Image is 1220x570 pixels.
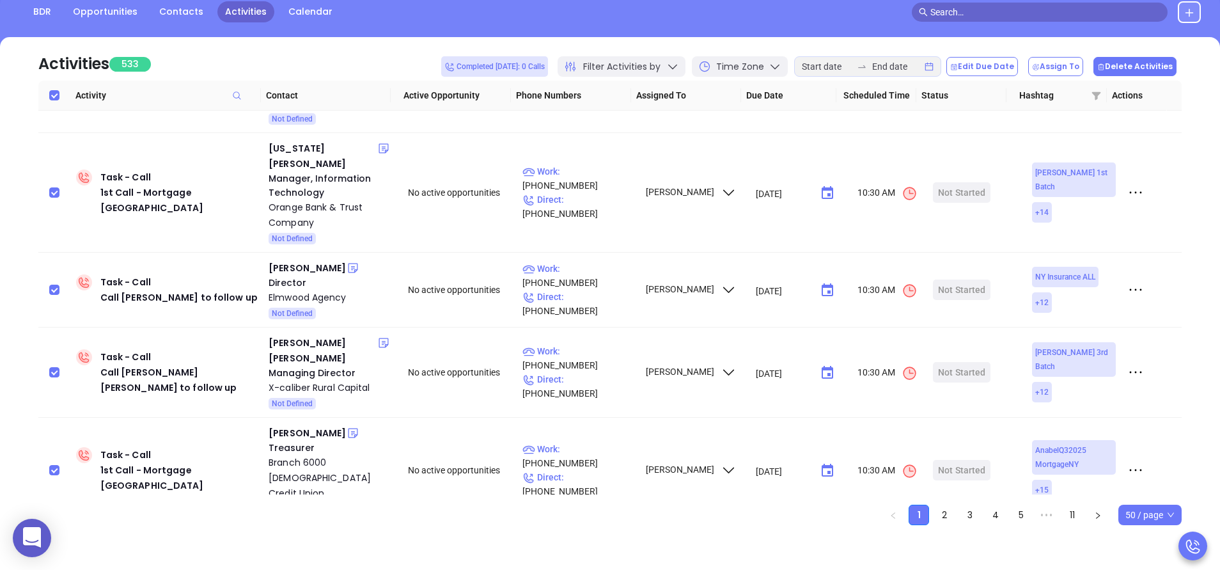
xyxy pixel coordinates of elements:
span: Activity [75,88,256,102]
span: + 12 [1035,385,1049,399]
span: 533 [109,57,151,72]
a: X-caliber Rural Capital [269,380,390,395]
span: left [889,512,897,519]
span: Work : [522,444,560,454]
p: [PHONE_NUMBER] [522,442,634,470]
span: + 15 [1035,483,1049,497]
div: No active opportunities [408,365,512,379]
th: Scheduled Time [836,81,916,111]
div: Task - Call [100,170,258,216]
span: [PERSON_NAME] [644,284,737,294]
span: search [919,8,928,17]
a: 1 [909,505,928,525]
span: 10:30 AM [857,365,918,381]
span: Work : [522,166,560,177]
input: End date [872,59,922,74]
div: Call [PERSON_NAME] to follow up [100,290,258,305]
li: 4 [985,505,1006,525]
th: Status [916,81,1006,111]
span: ••• [1036,505,1057,525]
p: [PHONE_NUMBER] [522,290,634,318]
div: Managing Director [269,366,390,380]
span: Direct : [522,374,564,384]
span: Filter Activities by [583,60,661,74]
a: BDR [26,1,59,22]
input: MM/DD/YYYY [756,285,810,297]
div: [PERSON_NAME] [269,260,346,276]
span: Not Defined [272,397,313,411]
li: 5 [1011,505,1031,525]
span: + 14 [1035,205,1049,219]
div: Task - Call [100,274,258,305]
span: Not Defined [272,232,313,246]
a: Branch 6000 [DEMOGRAPHIC_DATA] Credit Union [269,455,390,501]
th: Active Opportunity [391,81,511,111]
span: 10:30 AM [857,283,918,299]
span: [PERSON_NAME] [644,367,737,377]
span: [PERSON_NAME] 3rd Batch [1035,345,1113,374]
a: Opportunities [65,1,145,22]
a: 5 [1012,505,1031,525]
span: 50 / page [1125,505,1175,525]
span: Direct : [522,292,564,302]
p: [PHONE_NUMBER] [522,164,634,193]
div: 1st Call - Mortgage [GEOGRAPHIC_DATA] [100,185,258,216]
button: Choose date, selected date is Aug 5, 2025 [815,278,840,303]
th: Actions [1107,81,1167,111]
div: Page Size [1118,505,1182,525]
p: [PHONE_NUMBER] [522,470,634,498]
div: Manager, Information Technology [269,171,390,200]
a: Calendar [281,1,340,22]
a: Elmwood Agency [269,290,390,305]
li: 2 [934,505,955,525]
span: Work : [522,264,560,274]
li: 1 [909,505,929,525]
span: [PERSON_NAME] [644,187,737,197]
button: left [883,505,903,525]
span: Not Defined [272,112,313,126]
p: [PHONE_NUMBER] [522,372,634,400]
th: Due Date [741,81,836,111]
span: Hashtag [1019,88,1086,102]
div: [PERSON_NAME] [PERSON_NAME] [269,335,377,366]
div: Not Started [938,280,985,300]
div: Director [269,276,390,290]
a: Orange Bank & Trust Company [269,200,390,230]
th: Phone Numbers [511,81,631,111]
span: Completed [DATE]: 0 Calls [444,59,545,74]
button: Edit Due Date [946,57,1018,76]
a: 11 [1063,505,1082,525]
span: [PERSON_NAME] 1st Batch [1035,166,1113,194]
input: MM/DD/YYYY [756,465,810,478]
input: MM/DD/YYYY [756,367,810,380]
p: [PHONE_NUMBER] [522,262,634,290]
span: to [857,61,867,72]
div: Not Started [938,362,985,383]
input: MM/DD/YYYY [756,187,810,200]
button: Choose date, selected date is Aug 5, 2025 [815,360,840,386]
div: No active opportunities [408,463,512,477]
div: Not Started [938,460,985,480]
input: Start date [802,59,852,74]
div: No active opportunities [408,283,512,297]
input: Search… [930,5,1161,19]
p: [PHONE_NUMBER] [522,193,634,221]
span: NY Insurance ALL [1035,270,1095,284]
li: Next 5 Pages [1036,505,1057,525]
div: Call [PERSON_NAME] [PERSON_NAME] to follow up [100,365,258,395]
a: 2 [935,505,954,525]
a: Contacts [152,1,211,22]
button: Assign To [1028,57,1083,76]
span: AnabelQ32025 MortgageNY [1035,443,1113,471]
li: Previous Page [883,505,903,525]
th: Contact [261,81,391,111]
span: Direct : [522,194,564,205]
li: Next Page [1088,505,1108,525]
button: right [1088,505,1108,525]
span: right [1094,512,1102,519]
span: + 12 [1035,296,1049,310]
